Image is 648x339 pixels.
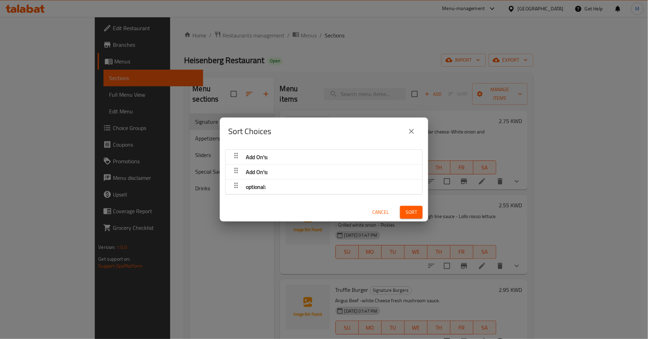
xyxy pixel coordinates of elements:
div: optional: [226,180,422,194]
div: Add On's: [226,165,422,180]
div: Add On's: [226,150,422,165]
span: Add On's: [246,152,268,162]
button: Sort [400,206,423,219]
span: optional: [246,182,266,192]
button: Add On's: [230,151,418,163]
button: Cancel [369,206,392,219]
button: close [403,123,420,140]
button: optional: [230,181,418,193]
span: Sort [406,208,417,217]
button: Add On's: [230,166,418,178]
span: Cancel [372,208,389,217]
span: Add On's: [246,167,268,177]
h2: Sort Choices [228,126,271,137]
